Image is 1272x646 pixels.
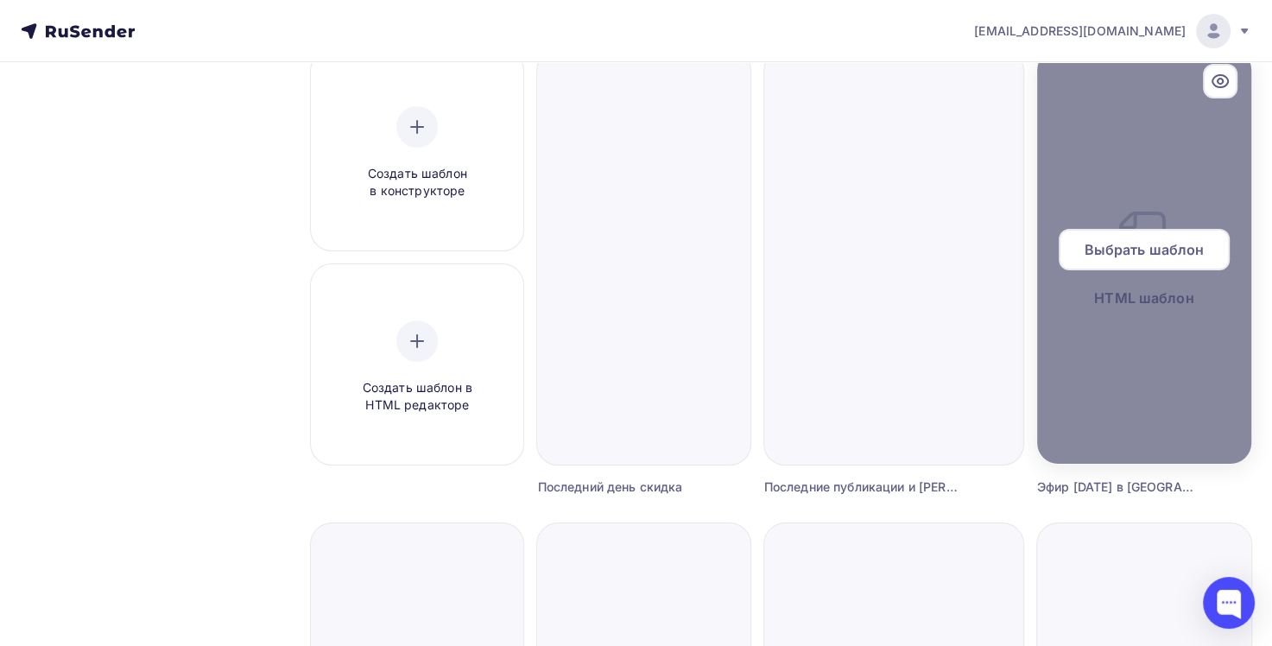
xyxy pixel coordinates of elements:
span: [EMAIL_ADDRESS][DOMAIN_NAME] [974,22,1186,40]
span: Создать шаблон в конструкторе [335,165,499,200]
div: Последний день скидка [537,478,697,496]
div: Последние публикации и [PERSON_NAME] 23.09 [764,478,959,496]
span: Создать шаблон в HTML редакторе [335,379,499,415]
a: [EMAIL_ADDRESS][DOMAIN_NAME] [974,14,1251,48]
span: Выбрать шаблон [1084,239,1204,260]
div: Эфир [DATE] в [GEOGRAPHIC_DATA] [1037,478,1198,496]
